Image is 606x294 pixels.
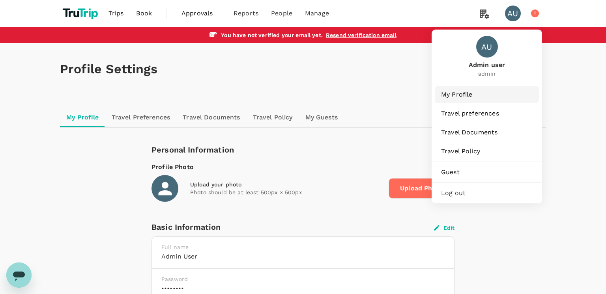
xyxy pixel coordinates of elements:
[271,9,292,18] span: People
[176,108,246,127] a: Travel Documents
[234,9,258,18] span: Reports
[326,32,397,38] a: Resend verification email
[435,184,539,202] div: Log out
[161,275,445,283] p: Password
[441,128,533,137] span: Travel Documents
[435,164,539,181] a: Guest
[469,61,505,70] span: Admin user
[435,105,539,122] a: Travel preferences
[434,224,454,231] button: Edit
[221,32,323,38] span: You have not verified your email yet .
[190,188,382,196] p: Photo should be at least 500px × 500px
[60,62,546,76] h1: Profile Settings
[389,178,454,199] span: Upload Photo
[441,109,533,118] span: Travel preferences
[105,108,177,127] a: Travel Preferences
[469,70,505,78] span: admin
[441,188,533,198] span: Log out
[181,9,221,18] span: Approvals
[247,108,299,127] a: Travel Policy
[60,108,105,127] a: My Profile
[136,9,152,18] span: Book
[108,9,124,18] span: Trips
[441,167,533,177] span: Guest
[151,143,454,156] div: Personal Information
[505,6,521,21] div: AU
[435,124,539,141] a: Travel Documents
[305,9,329,18] span: Manage
[161,243,445,251] p: Full name
[161,283,445,294] h6: ••••••••
[60,5,102,22] img: TruTrip logo
[441,90,533,99] span: My Profile
[435,86,539,103] a: My Profile
[299,108,344,127] a: My Guests
[476,36,498,58] div: AU
[435,143,539,160] a: Travel Policy
[151,221,434,233] div: Basic Information
[441,147,533,156] span: Travel Policy
[151,162,454,172] div: Profile Photo
[190,180,382,188] div: Upload your photo
[209,32,218,38] img: email-alert
[161,251,445,262] h6: admin user
[6,262,32,288] iframe: Button to launch messaging window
